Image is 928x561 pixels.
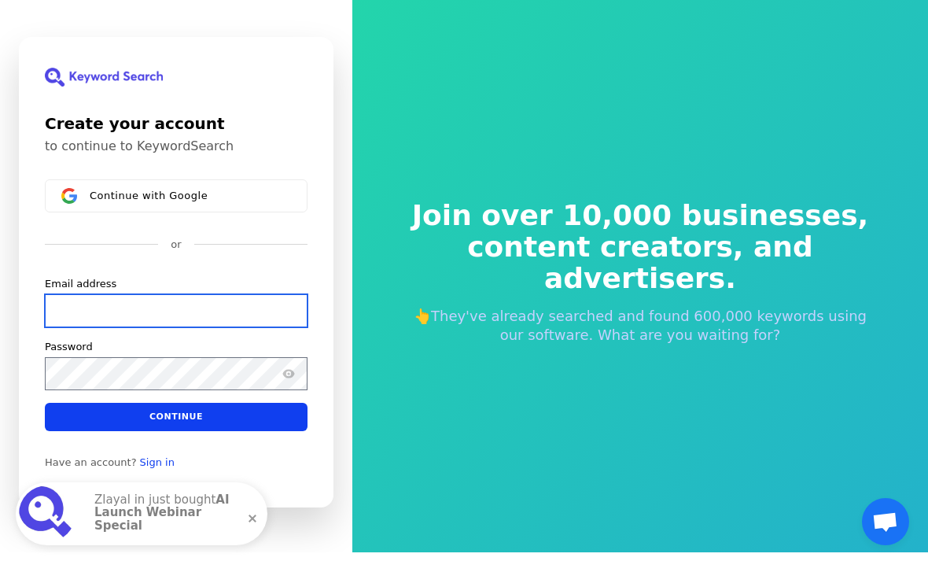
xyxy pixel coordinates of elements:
[401,200,879,231] span: Join over 10,000 businesses,
[401,231,879,294] span: content creators, and advertisers.
[279,364,298,382] button: Show password
[862,498,909,545] div: Ouvrir le chat
[94,493,252,535] p: Zlayal in just bought
[45,456,137,468] span: Have an account?
[45,68,163,87] img: KeywordSearch
[45,402,307,430] button: Continue
[45,339,93,353] label: Password
[45,276,116,290] label: Email address
[171,238,181,252] p: or
[61,188,77,204] img: Sign in with Google
[19,485,75,542] img: AI Launch Webinar Special
[90,189,208,201] span: Continue with Google
[401,307,879,345] p: 👆They've already searched and found 600,000 keywords using our software. What are you waiting for?
[45,179,307,212] button: Sign in with GoogleContinue with Google
[94,493,230,533] strong: AI Launch Webinar Special
[45,138,307,154] p: to continue to KeywordSearch
[45,112,307,135] h1: Create your account
[140,456,175,468] a: Sign in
